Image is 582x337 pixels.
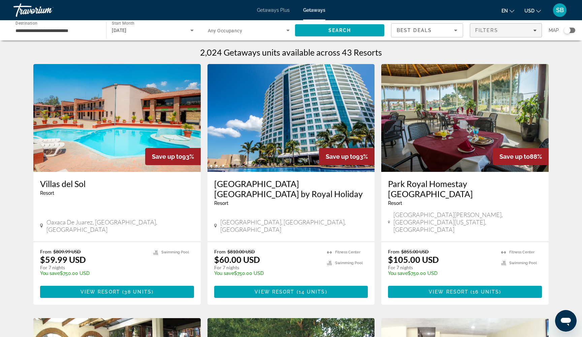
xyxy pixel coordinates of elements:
[13,1,81,19] a: Travorium
[15,21,37,25] span: Destination
[549,26,559,35] span: Map
[200,47,382,57] h1: 2,024 Getaways units available across 43 Resorts
[120,289,154,295] span: ( )
[388,249,399,254] span: From
[499,153,530,160] span: Save up to
[397,28,432,33] span: Best Deals
[303,7,325,13] a: Getaways
[40,249,52,254] span: From
[509,250,535,254] span: Fitness Center
[294,289,327,295] span: ( )
[388,271,408,276] span: You save
[335,261,363,265] span: Swimming Pool
[214,271,234,276] span: You save
[326,153,356,160] span: Save up to
[46,218,194,233] span: Oaxaca de Juarez, [GEOGRAPHIC_DATA], [GEOGRAPHIC_DATA]
[388,254,439,265] p: $105.00 USD
[475,28,498,33] span: Filters
[257,7,290,13] a: Getaways Plus
[401,249,429,254] span: $855.00 USD
[40,271,147,276] p: $750.00 USD
[299,289,325,295] span: 14 units
[207,64,375,172] img: Park Royal Beach Resort Mazatlán by Royal Holiday
[388,201,402,206] span: Resort
[473,289,499,295] span: 16 units
[502,8,508,13] span: en
[388,271,494,276] p: $750.00 USD
[145,148,201,165] div: 93%
[429,289,468,295] span: View Resort
[40,271,60,276] span: You save
[502,6,514,16] button: Change language
[214,201,228,206] span: Resort
[161,250,189,254] span: Swimming Pool
[556,7,564,13] span: SB
[470,23,542,37] button: Filters
[214,271,321,276] p: $750.00 USD
[524,6,541,16] button: Change currency
[214,286,368,298] button: View Resort(14 units)
[214,265,321,271] p: For 7 nights
[227,249,255,254] span: $810.00 USD
[255,289,294,295] span: View Resort
[335,250,360,254] span: Fitness Center
[551,3,569,17] button: User Menu
[524,8,535,13] span: USD
[393,211,542,233] span: [GEOGRAPHIC_DATA][PERSON_NAME], [GEOGRAPHIC_DATA][US_STATE], [GEOGRAPHIC_DATA]
[388,265,494,271] p: For 7 nights
[40,254,86,265] p: $59.99 USD
[15,27,97,35] input: Select destination
[493,148,549,165] div: 88%
[112,21,134,26] span: Start Month
[295,24,384,36] button: Search
[124,289,152,295] span: 38 units
[220,218,368,233] span: [GEOGRAPHIC_DATA], [GEOGRAPHIC_DATA], [GEOGRAPHIC_DATA]
[388,179,542,199] a: Park Royal Homestay [GEOGRAPHIC_DATA]
[214,254,260,265] p: $60.00 USD
[214,249,226,254] span: From
[112,28,127,33] span: [DATE]
[214,179,368,199] a: [GEOGRAPHIC_DATA] [GEOGRAPHIC_DATA] by Royal Holiday
[53,249,81,254] span: $809.99 USD
[33,64,201,172] img: Villas del Sol
[319,148,375,165] div: 93%
[80,289,120,295] span: View Resort
[509,261,537,265] span: Swimming Pool
[397,26,457,34] mat-select: Sort by
[152,153,182,160] span: Save up to
[40,190,54,196] span: Resort
[40,265,147,271] p: For 7 nights
[468,289,501,295] span: ( )
[555,310,577,332] iframe: Button to launch messaging window
[381,64,549,172] img: Park Royal Homestay Los Cabos
[388,286,542,298] button: View Resort(16 units)
[208,28,243,33] span: Any Occupancy
[40,179,194,189] a: Villas del Sol
[40,286,194,298] button: View Resort(38 units)
[328,28,351,33] span: Search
